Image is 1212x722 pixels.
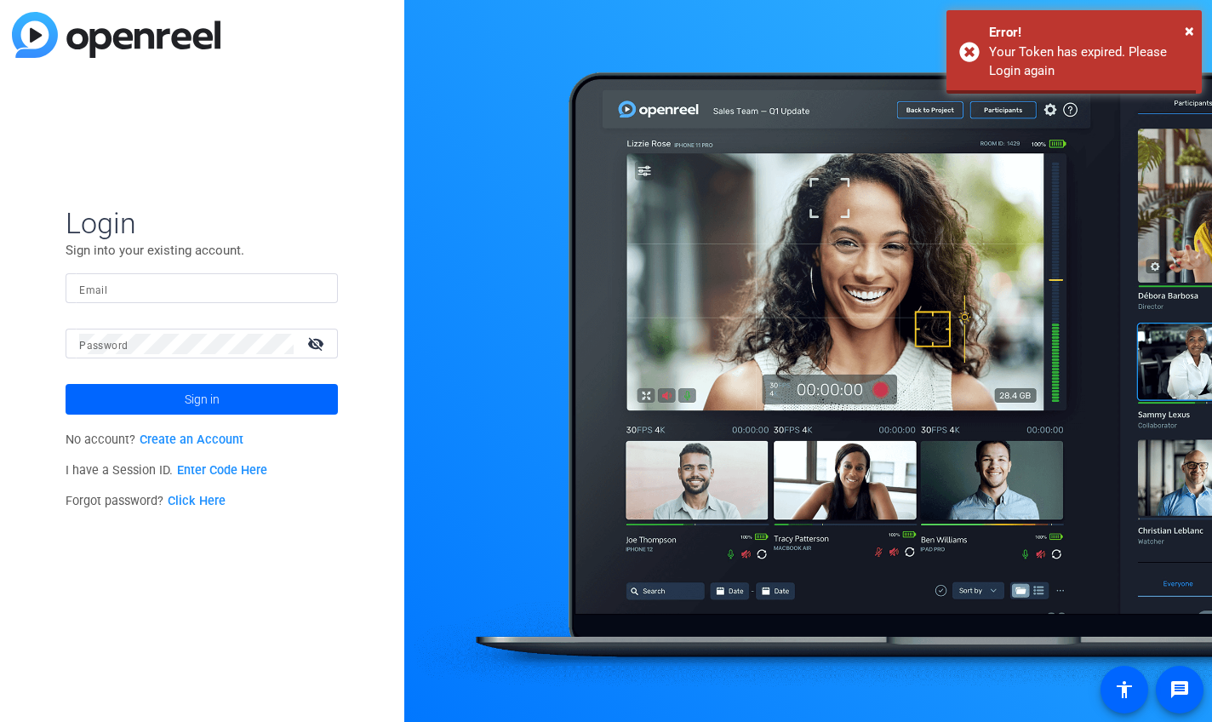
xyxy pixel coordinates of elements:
[66,205,338,241] span: Login
[989,43,1189,81] div: Your Token has expired. Please Login again
[1185,18,1194,43] button: Close
[79,340,128,352] mat-label: Password
[297,331,338,356] mat-icon: visibility_off
[12,12,220,58] img: blue-gradient.svg
[1114,679,1135,700] mat-icon: accessibility
[140,433,243,447] a: Create an Account
[177,463,267,478] a: Enter Code Here
[66,463,267,478] span: I have a Session ID.
[66,433,243,447] span: No account?
[168,494,226,508] a: Click Here
[66,384,338,415] button: Sign in
[79,284,107,296] mat-label: Email
[66,241,338,260] p: Sign into your existing account.
[185,378,220,421] span: Sign in
[79,278,324,299] input: Enter Email Address
[66,494,226,508] span: Forgot password?
[1169,679,1190,700] mat-icon: message
[989,23,1189,43] div: Error!
[1185,20,1194,41] span: ×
